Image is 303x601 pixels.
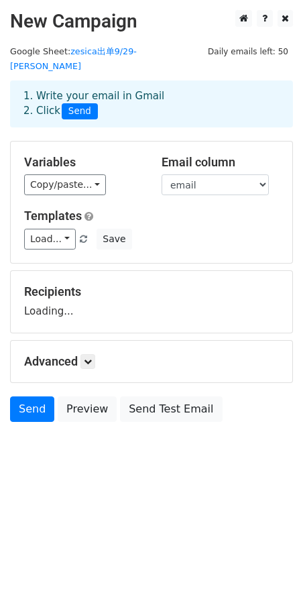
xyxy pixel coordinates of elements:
a: Load... [24,229,76,250]
h5: Advanced [24,354,279,369]
h2: New Campaign [10,10,293,33]
a: Send Test Email [120,396,222,422]
span: Daily emails left: 50 [203,44,293,59]
div: 1. Write your email in Gmail 2. Click [13,89,290,119]
h5: Email column [162,155,279,170]
div: Loading... [24,284,279,319]
a: Daily emails left: 50 [203,46,293,56]
a: Copy/paste... [24,174,106,195]
a: zesica出单9/29-[PERSON_NAME] [10,46,137,72]
a: Preview [58,396,117,422]
span: Send [62,103,98,119]
h5: Variables [24,155,141,170]
small: Google Sheet: [10,46,137,72]
h5: Recipients [24,284,279,299]
button: Save [97,229,131,250]
a: Templates [24,209,82,223]
a: Send [10,396,54,422]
